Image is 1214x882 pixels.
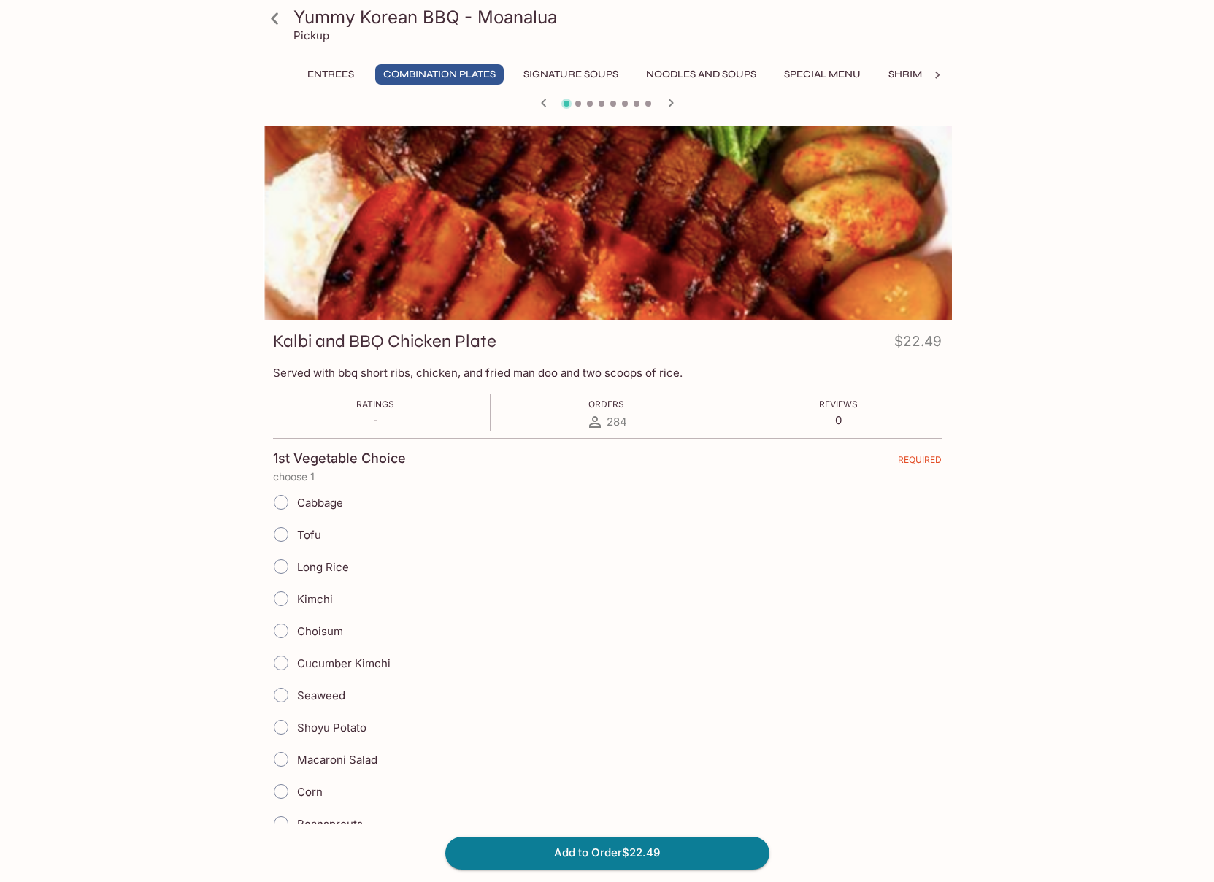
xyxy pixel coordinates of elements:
span: Kimchi [297,592,333,606]
h3: Kalbi and BBQ Chicken Plate [273,330,496,353]
span: Corn [297,785,323,799]
p: Pickup [293,28,329,42]
span: Orders [588,399,624,410]
button: Signature Soups [515,64,626,85]
span: Reviews [819,399,858,410]
button: Entrees [298,64,364,85]
h3: Yummy Korean BBQ - Moanalua [293,6,946,28]
button: Special Menu [776,64,869,85]
span: Ratings [356,399,394,410]
button: Combination Plates [375,64,504,85]
button: Add to Order$22.49 [445,837,769,869]
p: 0 [819,413,858,427]
button: Shrimp Combos [880,64,985,85]
span: Seaweed [297,689,345,702]
p: choose 1 [273,471,942,483]
span: Tofu [297,528,321,542]
span: 284 [607,415,627,429]
span: Long Rice [297,560,349,574]
span: Macaroni Salad [297,753,377,767]
span: Cabbage [297,496,343,510]
span: REQUIRED [898,454,942,471]
p: Served with bbq short ribs, chicken, and fried man doo and two scoops of rice. [273,366,942,380]
span: Shoyu Potato [297,721,366,735]
button: Noodles and Soups [638,64,764,85]
p: - [356,413,394,427]
div: Kalbi and BBQ Chicken Plate [263,126,952,320]
h4: 1st Vegetable Choice [273,450,406,467]
span: Cucumber Kimchi [297,656,391,670]
span: Beansprouts [297,817,363,831]
span: Choisum [297,624,343,638]
h4: $22.49 [894,330,942,358]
